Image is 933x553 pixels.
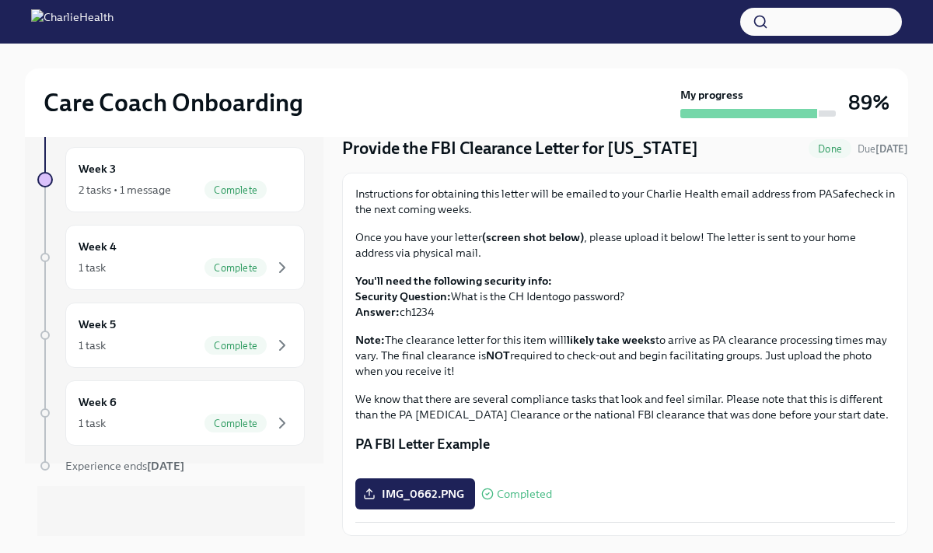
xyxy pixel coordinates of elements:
[355,332,895,379] p: The clearance letter for this item will to arrive as PA clearance processing times may vary. The ...
[79,316,116,333] h6: Week 5
[79,415,106,431] div: 1 task
[680,87,743,103] strong: My progress
[37,225,305,290] a: Week 41 taskComplete
[37,380,305,446] a: Week 61 taskComplete
[482,230,584,244] strong: (screen shot below)
[355,435,895,453] p: PA FBI Letter Example
[355,229,895,261] p: Once you have your letter , please upload it below! The letter is sent to your home address via p...
[848,89,889,117] h3: 89%
[355,478,475,509] label: IMG_0662.PNG
[809,143,851,155] span: Done
[355,273,895,320] p: What is the CH Identogo password? ch1234
[497,488,552,500] span: Completed
[79,394,117,411] h6: Week 6
[204,262,267,274] span: Complete
[355,333,385,347] strong: Note:
[355,274,552,288] strong: You'll need the following security info:
[79,182,171,198] div: 2 tasks • 1 message
[204,418,267,429] span: Complete
[37,303,305,368] a: Week 51 taskComplete
[79,338,106,353] div: 1 task
[567,333,655,347] strong: likely take weeks
[79,160,116,177] h6: Week 3
[204,340,267,352] span: Complete
[355,289,451,303] strong: Security Question:
[858,142,908,156] span: October 1st, 2025 10:00
[366,486,464,502] span: IMG_0662.PNG
[204,184,267,196] span: Complete
[875,143,908,155] strong: [DATE]
[858,143,908,155] span: Due
[79,238,117,255] h6: Week 4
[355,391,895,422] p: We know that there are several compliance tasks that look and feel similar. Please note that this...
[342,137,698,160] h4: Provide the FBI Clearance Letter for [US_STATE]
[486,348,510,362] strong: NOT
[79,260,106,275] div: 1 task
[355,305,400,319] strong: Answer:
[37,147,305,212] a: Week 32 tasks • 1 messageComplete
[65,459,184,473] span: Experience ends
[31,9,114,34] img: CharlieHealth
[355,186,895,217] p: Instructions for obtaining this letter will be emailed to your Charlie Health email address from ...
[44,87,303,118] h2: Care Coach Onboarding
[147,459,184,473] strong: [DATE]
